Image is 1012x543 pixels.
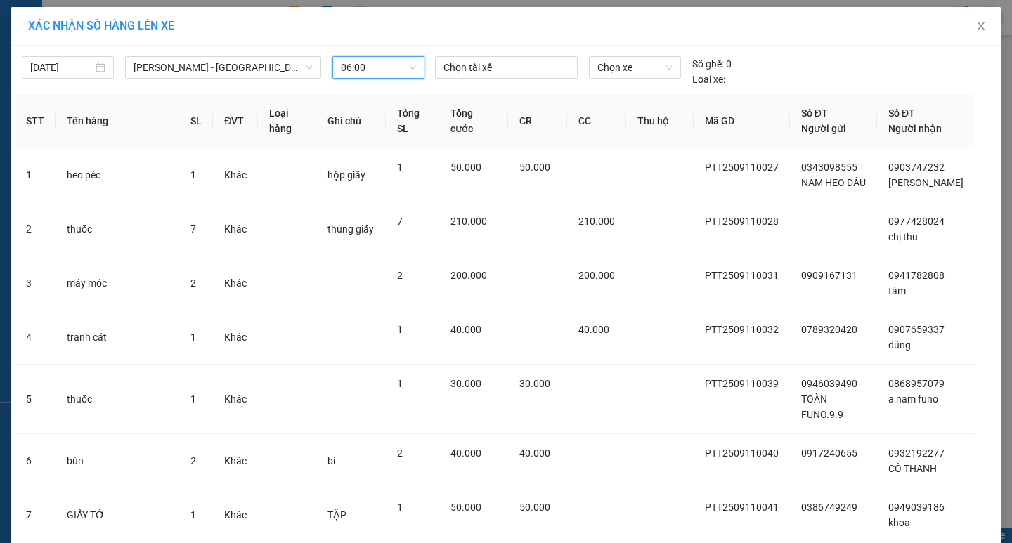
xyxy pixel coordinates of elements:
span: Chọn xe [597,57,672,78]
span: 0949039186 [888,502,945,513]
td: 3 [15,256,56,310]
span: 0932192277 [888,447,945,459]
span: PTT2509110031 [705,270,779,281]
div: Nhận: VP [GEOGRAPHIC_DATA] [123,82,252,112]
td: 1 [15,148,56,202]
span: 0903747232 [888,162,945,173]
td: Khác [213,488,258,542]
span: 1 [397,162,403,173]
span: 0868957079 [888,378,945,389]
span: [PERSON_NAME] [888,177,964,188]
span: 1 [190,509,196,521]
th: Tổng SL [386,94,439,148]
span: 210.000 [578,216,615,227]
span: 0907659337 [888,324,945,335]
span: 0946039490 [801,378,857,389]
span: 40.000 [450,324,481,335]
span: NAM HEO DẦU [801,177,866,188]
td: Khác [213,434,258,488]
span: close [975,20,987,32]
span: PTT2509110032 [705,324,779,335]
span: 06:00 [341,57,416,78]
td: 5 [15,365,56,434]
span: Người gửi [801,123,846,134]
th: SL [179,94,213,148]
span: Số ĐT [801,107,828,119]
span: 30.000 [519,378,550,389]
span: 50.000 [519,162,550,173]
span: down [305,63,313,72]
span: 1 [397,324,403,335]
th: STT [15,94,56,148]
td: máy móc [56,256,179,310]
span: 2 [190,277,196,289]
td: Khác [213,365,258,434]
span: 40.000 [450,447,481,459]
div: Gửi: VP [PERSON_NAME] [11,82,116,112]
span: Loại xe: [692,72,725,87]
span: PTT2509110040 [705,447,779,459]
span: Phan Thiết - Đà Lạt [134,57,313,78]
th: CC [567,94,626,148]
th: Mã GD [694,94,790,148]
span: 2 [397,447,403,459]
td: Khác [213,202,258,256]
span: PTT2509110027 [705,162,779,173]
td: thuốc [56,202,179,256]
span: 0977428024 [888,216,945,227]
span: 30.000 [450,378,481,389]
span: PTT2509110039 [705,378,779,389]
span: TẬP [327,509,346,521]
div: 0 [692,56,732,72]
span: Người nhận [888,123,942,134]
td: 4 [15,310,56,365]
text: PTT2509120010 [79,59,184,74]
span: hộp giấy [327,169,365,181]
span: chị thu [888,231,918,242]
span: 50.000 [450,502,481,513]
span: 210.000 [450,216,487,227]
span: thùng giấy [327,223,374,235]
span: 1 [190,393,196,405]
td: Khác [213,148,258,202]
span: 2 [190,455,196,466]
th: Loại hàng [258,94,316,148]
td: Khác [213,256,258,310]
span: XÁC NHẬN SỐ HÀNG LÊN XE [28,19,174,32]
span: tám [888,285,906,296]
span: 0386749249 [801,502,857,513]
th: CR [508,94,567,148]
span: Số ghế: [692,56,724,72]
span: khoa [888,517,910,528]
td: 7 [15,488,56,542]
th: Tổng cước [439,94,508,148]
span: 0917240655 [801,447,857,459]
span: CÔ THANH [888,463,937,474]
th: ĐVT [213,94,258,148]
th: Ghi chú [316,94,386,148]
span: 7 [190,223,196,235]
td: 6 [15,434,56,488]
td: bún [56,434,179,488]
span: 1 [190,332,196,343]
span: PTT2509110041 [705,502,779,513]
span: Số ĐT [888,107,915,119]
span: 200.000 [450,270,487,281]
span: 40.000 [578,324,609,335]
span: 1 [397,502,403,513]
span: dũng [888,339,911,351]
span: 0789320420 [801,324,857,335]
span: TOÀN FUNO.9.9 [801,393,843,420]
span: 0941782808 [888,270,945,281]
span: 1 [190,169,196,181]
span: 0343098555 [801,162,857,173]
span: a nam funo [888,393,938,405]
td: tranh cát [56,310,179,365]
span: bi [327,455,335,466]
button: Close [961,7,1001,46]
td: Khác [213,310,258,365]
span: 50.000 [519,502,550,513]
span: 1 [397,378,403,389]
span: 2 [397,270,403,281]
span: 0909167131 [801,270,857,281]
